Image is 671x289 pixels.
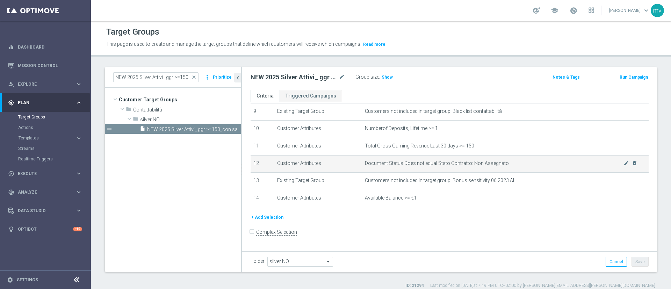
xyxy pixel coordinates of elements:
div: Analyze [8,189,75,195]
td: Existing Target Group [274,103,362,121]
button: Mission Control [8,63,82,68]
i: folder [133,116,138,124]
div: Templates [19,136,75,140]
td: 10 [251,121,274,138]
i: keyboard_arrow_right [75,135,82,142]
button: track_changes Analyze keyboard_arrow_right [8,189,82,195]
i: person_search [8,81,14,87]
i: more_vert [204,72,211,82]
span: keyboard_arrow_down [642,7,650,14]
span: Available Balance >= €1 [365,195,417,201]
div: Explore [8,81,75,87]
i: mode_edit [339,73,345,81]
i: keyboard_arrow_right [75,170,82,177]
div: Templates [18,133,90,143]
button: play_circle_outline Execute keyboard_arrow_right [8,171,82,176]
span: Explore [18,82,75,86]
td: 14 [251,190,274,207]
i: gps_fixed [8,100,14,106]
button: Read more [362,41,386,48]
button: Templates keyboard_arrow_right [18,135,82,141]
td: Existing Target Group [274,173,362,190]
a: Dashboard [18,38,82,56]
i: insert_drive_file [140,126,145,134]
a: Realtime Triggers [18,156,73,162]
i: keyboard_arrow_right [75,189,82,195]
label: Last modified on [DATE] at 7:49 PM UTC+02:00 by [PERSON_NAME][EMAIL_ADDRESS][PERSON_NAME][DOMAIN_... [430,283,655,289]
a: Streams [18,146,73,151]
i: folder [126,106,131,114]
a: Target Groups [18,114,73,120]
button: Run Campaign [619,73,649,81]
i: mode_edit [623,160,629,166]
td: 13 [251,173,274,190]
div: Mission Control [8,56,82,75]
i: track_changes [8,189,14,195]
i: keyboard_arrow_right [75,99,82,106]
button: lightbulb Optibot +10 [8,226,82,232]
label: Folder [251,258,265,264]
a: Triggered Campaigns [280,90,342,102]
button: + Add Selection [251,214,284,221]
span: silver NO [140,117,241,123]
button: equalizer Dashboard [8,44,82,50]
span: school [551,7,558,14]
a: Mission Control [18,56,82,75]
button: Save [632,257,649,267]
td: 11 [251,138,274,155]
label: : [379,74,380,80]
div: Actions [18,122,90,133]
button: gps_fixed Plan keyboard_arrow_right [8,100,82,106]
td: 9 [251,103,274,121]
button: Prioritize [212,73,233,82]
input: Quick find group or folder [113,72,199,82]
td: Customer Attributes [274,138,362,155]
span: close [191,74,197,80]
a: Actions [18,125,73,130]
a: Criteria [251,90,280,102]
label: Complex Selection [256,229,297,236]
span: NEW 2025 Silver Attivi_ ggr &gt;=150_con saldo [147,127,241,132]
button: Data Studio keyboard_arrow_right [8,208,82,214]
div: Data Studio [8,208,75,214]
i: play_circle_outline [8,171,14,177]
span: Data Studio [18,209,75,213]
i: settings [7,277,13,283]
span: Customers not included in target group: Black list contattabilità [365,108,502,114]
i: lightbulb [8,226,14,232]
div: mv [651,4,664,17]
i: chevron_left [235,74,241,81]
span: This page is used to create and manage the target groups that define which customers will receive... [106,41,361,47]
i: delete_forever [632,160,637,166]
span: Document Status Does not equal Stato Contratto: Non Assegnato [365,160,623,166]
span: Contattabilit&#xE0; [133,107,241,113]
a: [PERSON_NAME]keyboard_arrow_down [608,5,651,16]
span: Total Gross Gaming Revenue Last 30 days >= 150 [365,143,474,149]
span: Customers not included in target group: Bonus sensitivity 06.2023 ALL [365,178,518,183]
td: Customer Attributes [274,155,362,173]
span: Execute [18,172,75,176]
div: Optibot [8,220,82,238]
td: Customer Attributes [274,190,362,207]
a: Optibot [18,220,73,238]
button: Cancel [606,257,627,267]
button: chevron_left [234,73,241,82]
button: person_search Explore keyboard_arrow_right [8,81,82,87]
div: Execute [8,171,75,177]
label: Group size [355,74,379,80]
div: Streams [18,143,90,154]
h1: Target Groups [106,27,159,37]
div: Target Groups [18,112,90,122]
button: Notes & Tags [552,73,580,81]
span: Analyze [18,190,75,194]
span: Templates [19,136,68,140]
div: Realtime Triggers [18,154,90,164]
label: ID: 21294 [405,283,424,289]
